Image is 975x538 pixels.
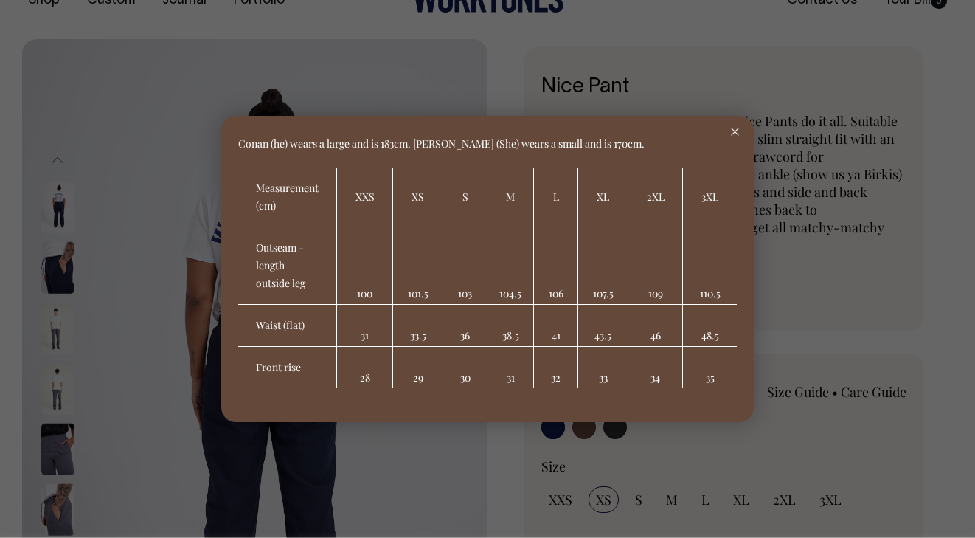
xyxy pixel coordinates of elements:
td: 104.5 [487,227,534,305]
th: 2XL [628,168,683,227]
td: 101.5 [393,227,443,305]
th: Waist (flat) [238,305,337,347]
span: Conan (he) wears a large and is 183cm. [PERSON_NAME] (She) wears a small and is 170cm. [238,137,645,151]
th: L [534,168,578,227]
td: 41 [534,305,578,347]
td: 109 [628,227,683,305]
td: 33 [578,347,628,388]
th: S [443,168,487,227]
td: 38.5 [487,305,534,347]
th: XS [393,168,443,227]
td: 110.5 [683,227,737,305]
td: 35 [683,347,737,388]
th: XXS [337,168,393,227]
td: 100 [337,227,393,305]
th: Outseam - length outside leg [238,227,337,305]
th: M [487,168,534,227]
td: 43.5 [578,305,628,347]
td: 28 [337,347,393,388]
td: 103 [443,227,487,305]
th: 3XL [683,168,737,227]
td: 32 [534,347,578,388]
td: 48.5 [683,305,737,347]
th: Front rise [238,347,337,388]
td: 31 [337,305,393,347]
td: 30 [443,347,487,388]
td: 34 [628,347,683,388]
td: 36 [443,305,487,347]
td: 29 [393,347,443,388]
th: XL [578,168,628,227]
td: 33.5 [393,305,443,347]
td: 46 [628,305,683,347]
td: 107.5 [578,227,628,305]
th: Measurement (cm) [238,168,337,227]
td: 31 [487,347,534,388]
td: 106 [534,227,578,305]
